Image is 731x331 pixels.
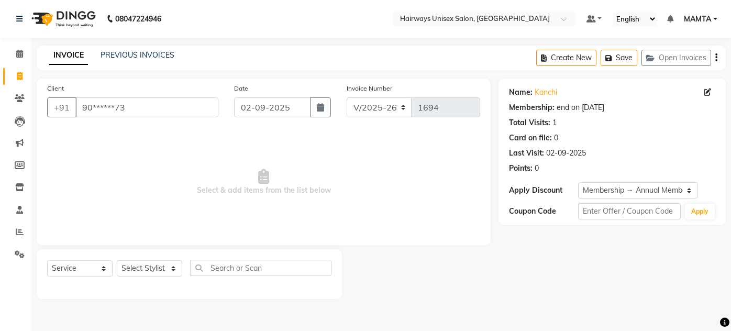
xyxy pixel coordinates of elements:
label: Client [47,84,64,93]
div: 0 [535,163,539,174]
div: Coupon Code [509,206,578,217]
input: Search by Name/Mobile/Email/Code [75,97,218,117]
div: Name: [509,87,533,98]
label: Date [234,84,248,93]
label: Invoice Number [347,84,392,93]
a: INVOICE [49,46,88,65]
div: 02-09-2025 [546,148,586,159]
button: Apply [685,204,715,219]
span: Select & add items from the list below [47,130,480,235]
b: 08047224946 [115,4,161,34]
div: Apply Discount [509,185,578,196]
button: Save [601,50,637,66]
div: Card on file: [509,133,552,144]
div: Points: [509,163,533,174]
span: MAMTA [684,14,711,25]
button: +91 [47,97,76,117]
div: Total Visits: [509,117,550,128]
input: Search or Scan [190,260,331,276]
input: Enter Offer / Coupon Code [578,203,681,219]
button: Open Invoices [641,50,711,66]
button: Create New [536,50,596,66]
div: 1 [552,117,557,128]
a: PREVIOUS INVOICES [101,50,174,60]
a: Kanchi [535,87,557,98]
div: Last Visit: [509,148,544,159]
img: logo [27,4,98,34]
div: Membership: [509,102,555,113]
div: end on [DATE] [557,102,604,113]
div: 0 [554,133,558,144]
